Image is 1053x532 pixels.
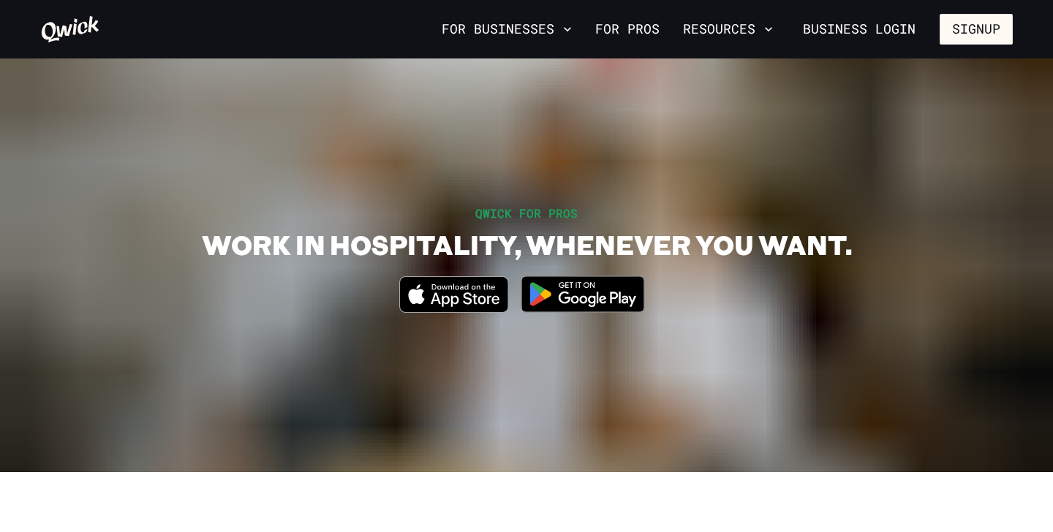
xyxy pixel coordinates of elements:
button: Signup [940,14,1013,45]
a: Download on the App Store [399,300,509,316]
button: For Businesses [436,17,578,42]
img: Get it on Google Play [512,267,654,322]
span: QWICK FOR PROS [475,205,578,221]
a: Business Login [790,14,928,45]
button: Resources [677,17,779,42]
h1: WORK IN HOSPITALITY, WHENEVER YOU WANT. [202,228,852,261]
a: For Pros [589,17,665,42]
